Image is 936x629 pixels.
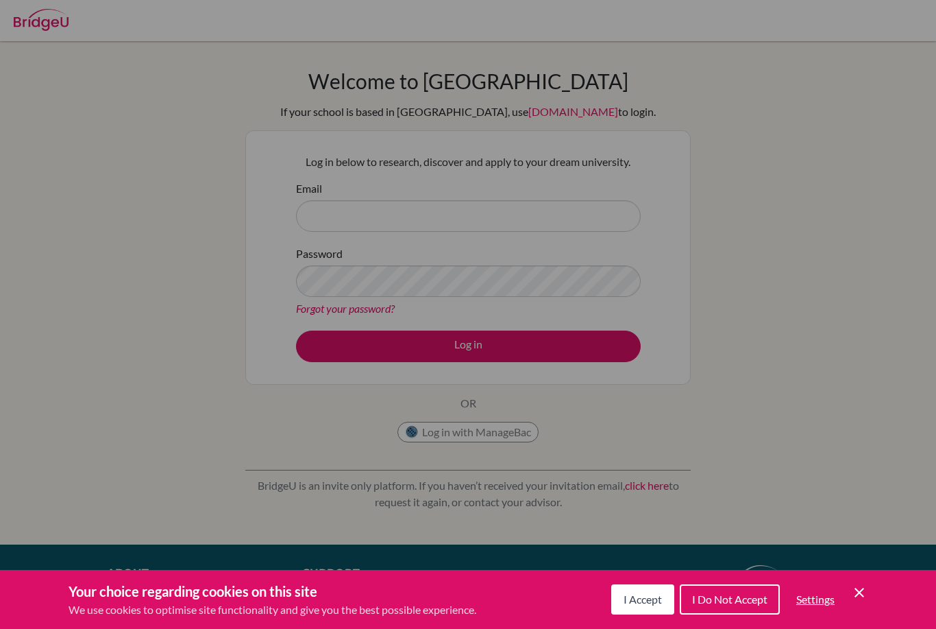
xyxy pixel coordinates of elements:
[692,593,767,606] span: I Do Not Accept
[69,602,476,618] p: We use cookies to optimise site functionality and give you the best possible experience.
[624,593,662,606] span: I Accept
[796,593,835,606] span: Settings
[69,581,476,602] h3: Your choice regarding cookies on this site
[785,586,846,613] button: Settings
[851,584,867,601] button: Save and close
[680,584,780,615] button: I Do Not Accept
[611,584,674,615] button: I Accept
